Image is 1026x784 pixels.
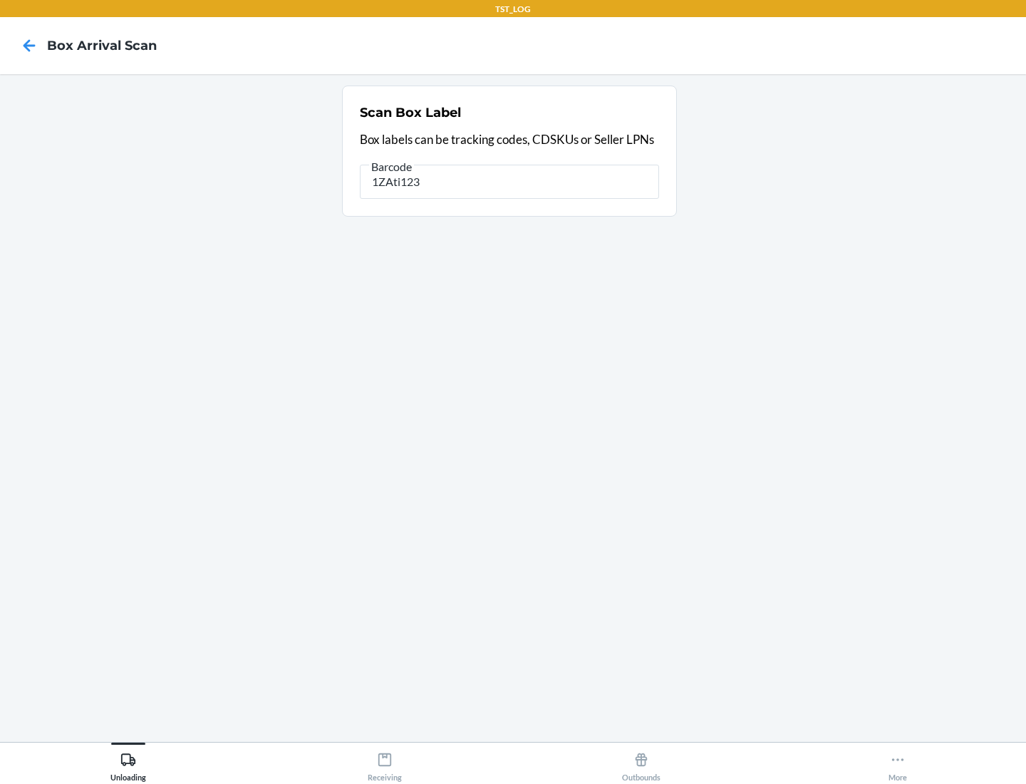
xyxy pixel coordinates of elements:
[110,746,146,782] div: Unloading
[369,160,414,174] span: Barcode
[360,130,659,149] p: Box labels can be tracking codes, CDSKUs or Seller LPNs
[622,746,660,782] div: Outbounds
[368,746,402,782] div: Receiving
[769,743,1026,782] button: More
[360,165,659,199] input: Barcode
[495,3,531,16] p: TST_LOG
[256,743,513,782] button: Receiving
[47,36,157,55] h4: Box Arrival Scan
[888,746,907,782] div: More
[360,103,461,122] h2: Scan Box Label
[513,743,769,782] button: Outbounds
